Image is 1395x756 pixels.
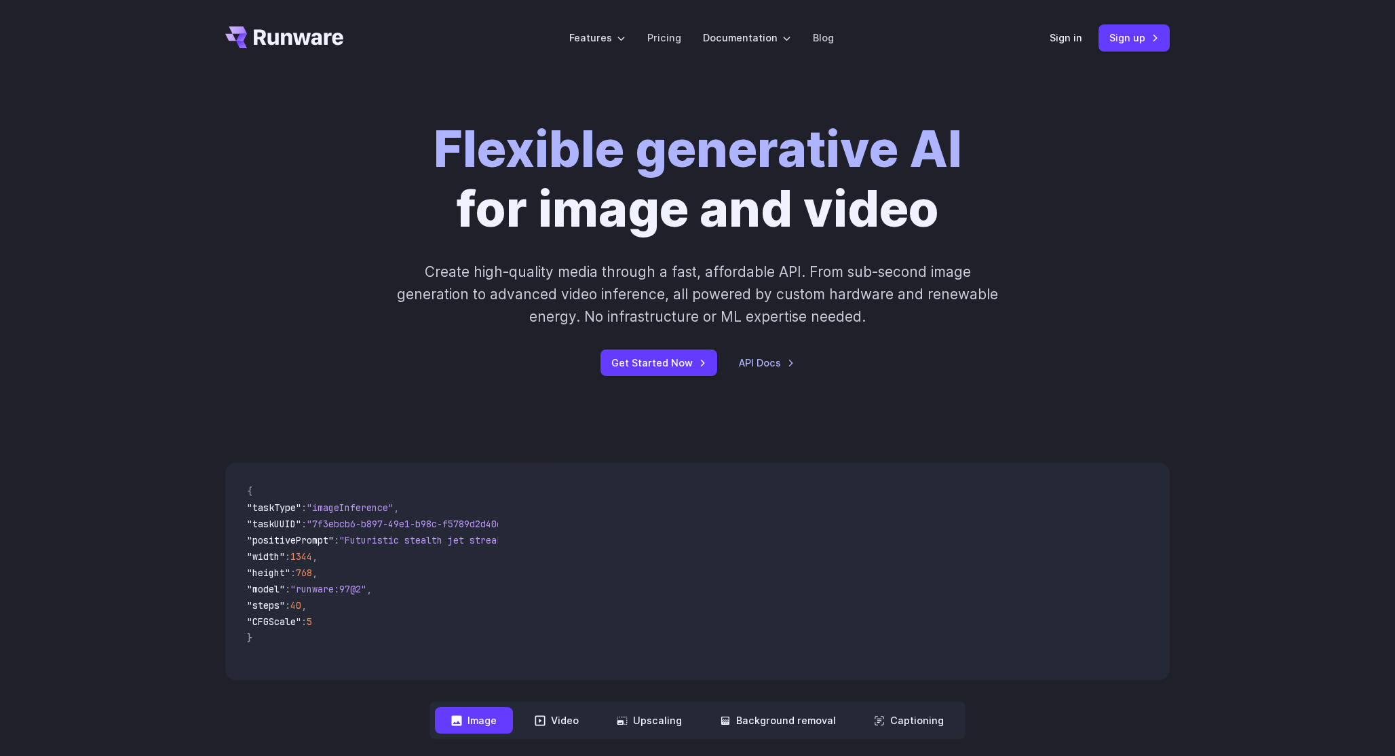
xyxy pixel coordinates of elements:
span: "width" [247,550,285,563]
span: 40 [290,599,301,611]
span: 5 [307,616,312,628]
h1: for image and video [434,119,962,239]
span: "taskType" [247,502,301,514]
span: : [301,518,307,530]
span: "steps" [247,599,285,611]
span: "imageInference" [307,502,394,514]
span: "CFGScale" [247,616,301,628]
span: "height" [247,567,290,579]
span: : [334,534,339,546]
span: : [285,583,290,595]
button: Upscaling [600,707,698,734]
a: Pricing [647,30,681,45]
span: } [247,632,252,644]
a: Sign in [1050,30,1082,45]
a: Sign up [1098,24,1170,51]
span: "Futuristic stealth jet streaking through a neon-lit cityscape with glowing purple exhaust" [339,534,833,546]
span: : [285,599,290,611]
span: , [312,567,318,579]
label: Documentation [703,30,791,45]
span: , [394,502,399,514]
a: Get Started Now [600,349,717,376]
span: "taskUUID" [247,518,301,530]
span: "runware:97@2" [290,583,366,595]
span: "positivePrompt" [247,534,334,546]
span: : [301,616,307,628]
strong: Flexible generative AI [434,119,962,179]
span: 1344 [290,550,312,563]
span: "model" [247,583,285,595]
span: : [285,550,290,563]
span: , [301,599,307,611]
p: Create high-quality media through a fast, affordable API. From sub-second image generation to adv... [396,261,1000,328]
button: Image [435,707,513,734]
span: { [247,485,252,497]
span: "7f3ebcb6-b897-49e1-b98c-f5789d2d40d7" [307,518,513,530]
label: Features [569,30,626,45]
span: 768 [296,567,312,579]
span: : [290,567,296,579]
span: , [312,550,318,563]
span: : [301,502,307,514]
a: Go to / [225,26,343,48]
span: , [366,583,372,595]
button: Captioning [858,707,960,734]
button: Video [518,707,595,734]
a: API Docs [739,355,795,371]
a: Blog [813,30,834,45]
button: Background removal [704,707,852,734]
